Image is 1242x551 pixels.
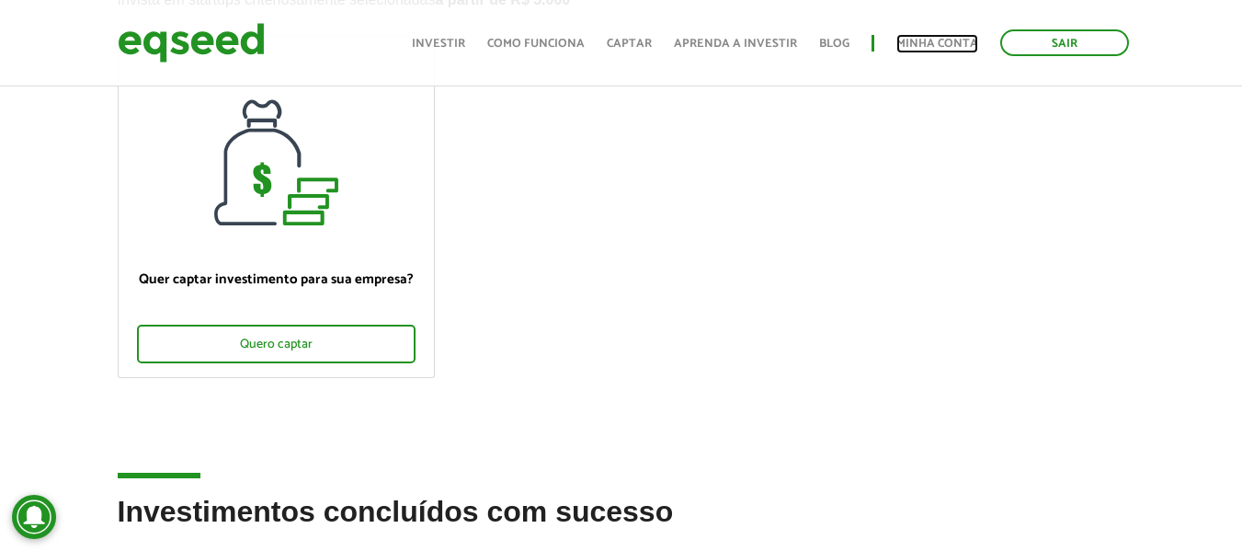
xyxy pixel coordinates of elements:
[137,271,416,288] p: Quer captar investimento para sua empresa?
[137,325,416,363] div: Quero captar
[1000,29,1129,56] a: Sair
[118,18,265,67] img: EqSeed
[487,38,585,50] a: Como funciona
[607,38,652,50] a: Captar
[412,38,465,50] a: Investir
[896,38,978,50] a: Minha conta
[819,38,849,50] a: Blog
[674,38,797,50] a: Aprenda a investir
[118,36,435,378] a: Quer captar investimento para sua empresa? Quero captar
